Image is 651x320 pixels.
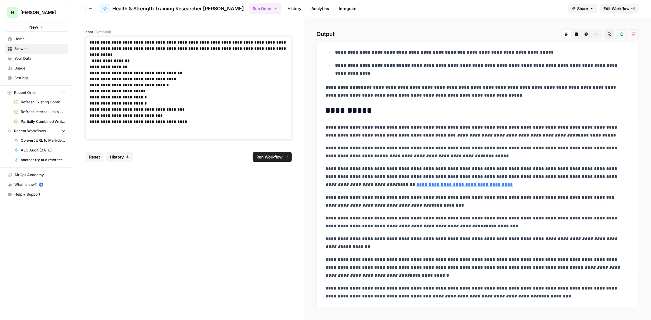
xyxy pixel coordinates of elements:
[100,4,244,13] a: Health & Strength Training Researcher [PERSON_NAME]
[40,183,42,186] text: 5
[5,170,68,180] a: AirOps Academy
[5,23,68,32] button: New
[85,152,104,162] button: Reset
[11,155,68,165] a: another try at a rewriter
[14,75,65,81] span: Settings
[21,138,65,143] span: Convert URL to Markdown
[600,4,639,13] a: Edit Workflow
[5,54,68,63] a: Your Data
[14,128,46,134] span: Recent Workflows
[253,152,292,162] button: Run Workflow
[14,172,65,178] span: AirOps Academy
[14,66,65,71] span: Usage
[5,190,68,199] button: Help + Support
[5,44,68,54] a: Browse
[577,5,588,12] span: Share
[249,3,281,14] button: Run Once
[5,73,68,83] a: Settings
[21,109,65,115] span: Refresh Internal Links Grid (1)
[21,119,65,124] span: Partially Combined Writer Grid
[14,56,65,61] span: Your Data
[11,145,68,155] a: AEO Audit [DATE]
[11,136,68,145] a: Convert URL to Markdown
[14,192,65,197] span: Help + Support
[85,29,292,35] label: chat
[14,46,65,52] span: Browse
[21,148,65,153] span: AEO Audit [DATE]
[603,5,630,12] span: Edit Workflow
[316,29,639,39] h2: Output
[89,154,100,160] span: Reset
[106,152,133,162] button: History
[94,29,111,35] span: (Optional)
[11,97,68,107] a: Refresh Existing Content [DATE]
[5,5,68,20] button: Workspace: Hasbrook
[39,183,43,187] a: 5
[14,36,65,42] span: Home
[5,180,68,190] button: What's new? 5
[21,99,65,105] span: Refresh Existing Content [DATE]
[5,180,68,189] div: What's new?
[20,9,57,16] span: [PERSON_NAME]
[5,34,68,44] a: Home
[5,126,68,136] button: Recent Workflows
[110,154,124,160] span: History
[284,4,305,13] a: History
[5,88,68,97] button: Recent Grids
[14,90,36,95] span: Recent Grids
[112,5,244,12] span: Health & Strength Training Researcher [PERSON_NAME]
[11,9,14,16] span: H
[308,4,333,13] a: Analytics
[21,157,65,163] span: another try at a rewriter
[11,117,68,126] a: Partially Combined Writer Grid
[29,24,38,30] span: New
[568,4,597,13] button: Share
[256,154,283,160] span: Run Workflow
[5,63,68,73] a: Usage
[335,4,360,13] a: Integrate
[11,107,68,117] a: Refresh Internal Links Grid (1)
